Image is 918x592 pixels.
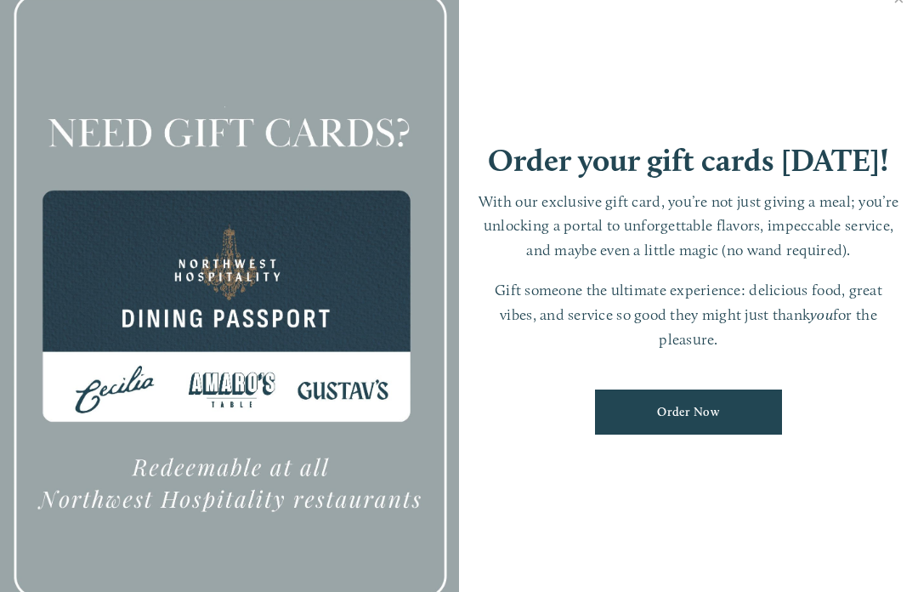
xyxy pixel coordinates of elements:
[488,145,889,176] h1: Order your gift cards [DATE]!
[476,278,901,351] p: Gift someone the ultimate experience: delicious food, great vibes, and service so good they might...
[810,305,833,323] em: you
[476,190,901,263] p: With our exclusive gift card, you’re not just giving a meal; you’re unlocking a portal to unforge...
[595,390,782,435] a: Order Now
